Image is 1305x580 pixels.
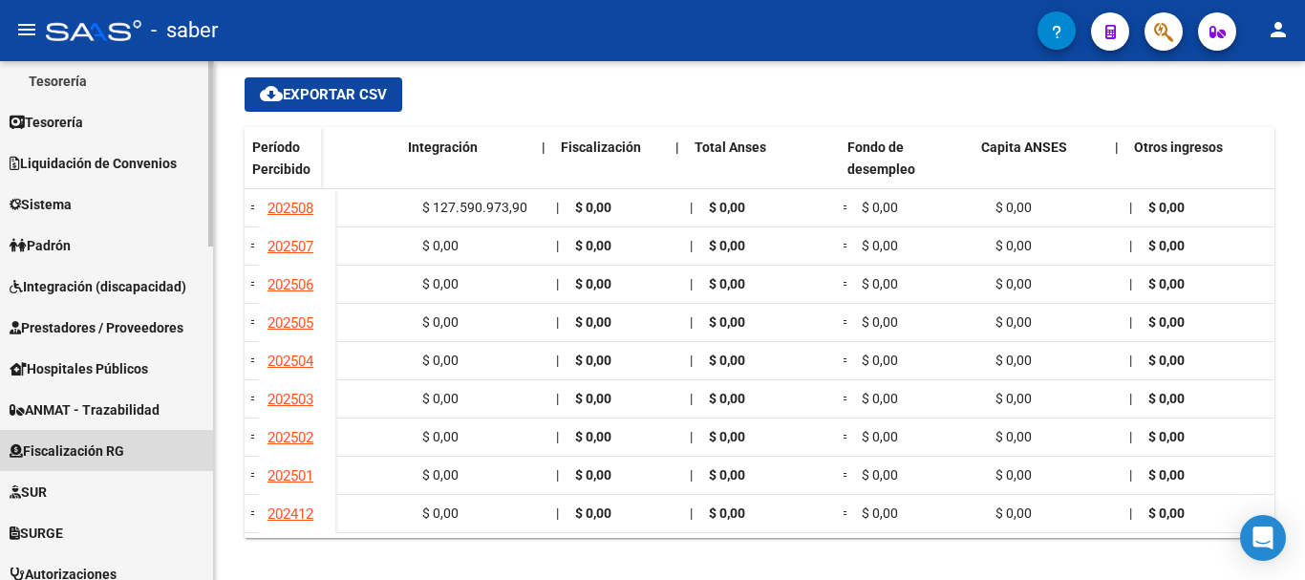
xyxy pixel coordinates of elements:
[843,505,850,521] span: =
[250,200,258,215] span: =
[1129,429,1132,444] span: |
[575,276,611,291] span: $ 0,00
[709,353,745,368] span: $ 0,00
[245,127,321,207] datatable-header-cell: Período Percibido
[267,429,313,446] span: 202502
[422,429,459,444] span: $ 0,00
[422,391,459,406] span: $ 0,00
[843,429,850,444] span: =
[843,467,850,483] span: =
[690,391,693,406] span: |
[267,467,313,484] span: 202501
[575,429,611,444] span: $ 0,00
[250,391,258,406] span: =
[250,505,258,521] span: =
[1148,429,1185,444] span: $ 0,00
[1129,391,1132,406] span: |
[995,276,1032,291] span: $ 0,00
[267,238,313,255] span: 202507
[843,353,850,368] span: =
[575,200,611,215] span: $ 0,00
[250,353,258,368] span: =
[862,238,898,253] span: $ 0,00
[408,140,478,155] span: Integración
[840,127,973,207] datatable-header-cell: Fondo de desempleo
[10,112,83,133] span: Tesorería
[250,314,258,330] span: =
[1129,200,1132,215] span: |
[1148,314,1185,330] span: $ 0,00
[556,391,559,406] span: |
[542,140,546,155] span: |
[556,200,559,215] span: |
[10,317,183,338] span: Prestadores / Proveedores
[709,200,745,215] span: $ 0,00
[843,200,850,215] span: =
[10,399,160,420] span: ANMAT - Trazabilidad
[690,314,693,330] span: |
[1107,127,1126,207] datatable-header-cell: |
[695,140,766,155] span: Total Anses
[260,86,387,103] span: Exportar CSV
[862,353,898,368] span: $ 0,00
[1134,140,1223,155] span: Otros ingresos
[687,127,821,207] datatable-header-cell: Total Anses
[556,467,559,483] span: |
[1129,314,1132,330] span: |
[556,238,559,253] span: |
[575,238,611,253] span: $ 0,00
[709,238,745,253] span: $ 0,00
[847,140,915,177] span: Fondo de desempleo
[1129,467,1132,483] span: |
[422,314,459,330] span: $ 0,00
[1148,391,1185,406] span: $ 0,00
[556,505,559,521] span: |
[422,505,459,521] span: $ 0,00
[1267,18,1290,41] mat-icon: person
[709,429,745,444] span: $ 0,00
[534,127,553,207] datatable-header-cell: |
[1148,276,1185,291] span: $ 0,00
[862,467,898,483] span: $ 0,00
[690,238,693,253] span: |
[1129,276,1132,291] span: |
[250,429,258,444] span: =
[843,314,850,330] span: =
[1148,238,1185,253] span: $ 0,00
[862,391,898,406] span: $ 0,00
[422,200,527,215] span: $ 127.590.973,90
[995,505,1032,521] span: $ 0,00
[15,18,38,41] mat-icon: menu
[247,127,400,207] datatable-header-cell: SUR
[690,505,693,521] span: |
[973,127,1107,207] datatable-header-cell: Capita ANSES
[1129,238,1132,253] span: |
[252,140,310,177] span: Período Percibido
[556,429,559,444] span: |
[1148,505,1185,521] span: $ 0,00
[981,140,1067,155] span: Capita ANSES
[267,505,313,523] span: 202412
[422,467,459,483] span: $ 0,00
[690,353,693,368] span: |
[553,127,668,207] datatable-header-cell: Fiscalización
[400,127,534,207] datatable-header-cell: Integración
[260,82,283,105] mat-icon: cloud_download
[862,200,898,215] span: $ 0,00
[1129,505,1132,521] span: |
[10,276,186,297] span: Integración (discapacidad)
[1129,353,1132,368] span: |
[709,467,745,483] span: $ 0,00
[995,429,1032,444] span: $ 0,00
[575,391,611,406] span: $ 0,00
[995,314,1032,330] span: $ 0,00
[267,391,313,408] span: 202503
[250,467,258,483] span: =
[862,276,898,291] span: $ 0,00
[575,505,611,521] span: $ 0,00
[709,276,745,291] span: $ 0,00
[995,238,1032,253] span: $ 0,00
[556,276,559,291] span: |
[709,391,745,406] span: $ 0,00
[690,200,693,215] span: |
